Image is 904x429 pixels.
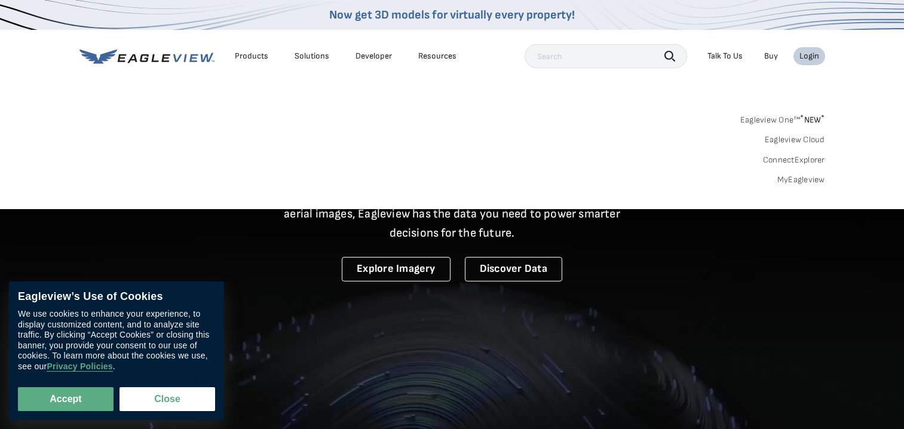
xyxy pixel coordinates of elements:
[740,111,825,125] a: Eagleview One™*NEW*
[799,51,819,62] div: Login
[418,51,456,62] div: Resources
[777,174,825,185] a: MyEagleview
[18,310,215,372] div: We use cookies to enhance your experience, to display customized content, and to analyze site tra...
[763,155,825,166] a: ConnectExplorer
[764,51,778,62] a: Buy
[235,51,268,62] div: Products
[342,257,451,281] a: Explore Imagery
[119,387,215,411] button: Close
[525,44,687,68] input: Search
[47,362,112,372] a: Privacy Policies
[269,185,635,243] p: A new era starts here. Built on more than 3.5 billion high-resolution aerial images, Eagleview ha...
[707,51,743,62] div: Talk To Us
[329,8,575,22] a: Now get 3D models for virtually every property!
[295,51,329,62] div: Solutions
[800,115,825,125] span: NEW
[356,51,392,62] a: Developer
[765,134,825,145] a: Eagleview Cloud
[18,290,215,304] div: Eagleview’s Use of Cookies
[18,387,114,411] button: Accept
[465,257,562,281] a: Discover Data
